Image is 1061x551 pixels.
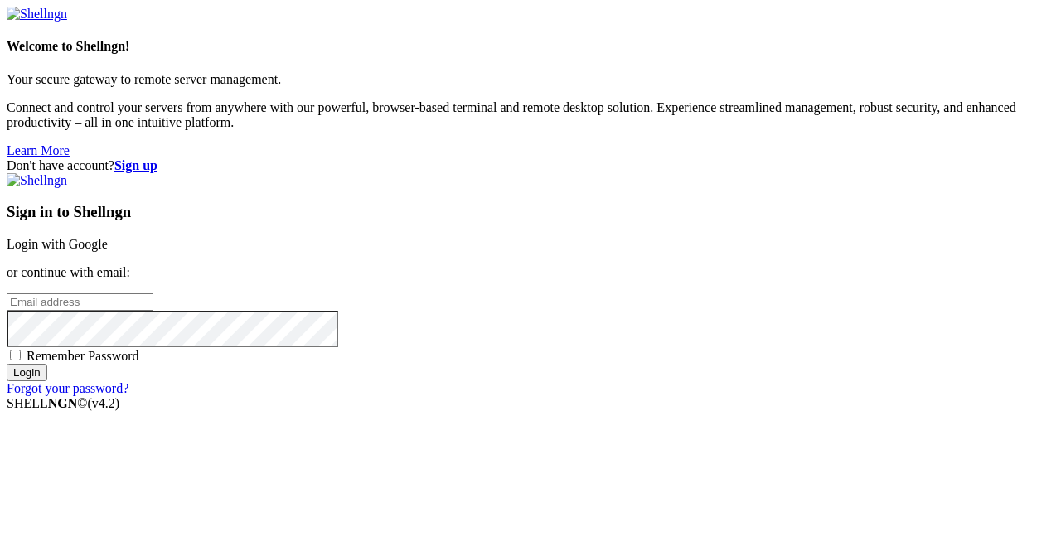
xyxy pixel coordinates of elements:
span: 4.2.0 [88,396,120,410]
img: Shellngn [7,173,67,188]
span: Remember Password [27,349,139,363]
p: Your secure gateway to remote server management. [7,72,1054,87]
input: Remember Password [10,350,21,360]
a: Login with Google [7,237,108,251]
h4: Welcome to Shellngn! [7,39,1054,54]
input: Login [7,364,47,381]
span: SHELL © [7,396,119,410]
input: Email address [7,293,153,311]
p: Connect and control your servers from anywhere with our powerful, browser-based terminal and remo... [7,100,1054,130]
b: NGN [48,396,78,410]
p: or continue with email: [7,265,1054,280]
a: Forgot your password? [7,381,128,395]
img: Shellngn [7,7,67,22]
h3: Sign in to Shellngn [7,203,1054,221]
a: Learn More [7,143,70,157]
a: Sign up [114,158,157,172]
div: Don't have account? [7,158,1054,173]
